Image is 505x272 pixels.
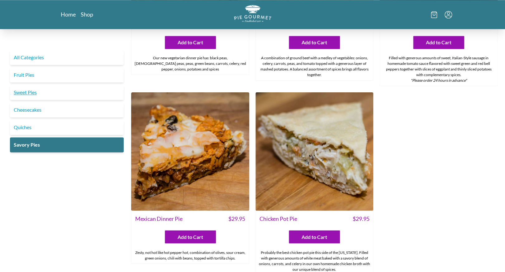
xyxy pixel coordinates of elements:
span: Add to Cart [178,233,203,240]
button: Menu [445,11,452,18]
div: Zesty, not hot like hot pepper hot, combination of olives, sour cream, green onions, chili with b... [131,247,249,263]
a: Quiches [10,120,124,135]
span: $ 29.95 [228,214,245,223]
a: All Categories [10,50,124,65]
a: Fruit Pies [10,67,124,82]
span: Mexican Dinner Pie [135,214,183,223]
div: Our new vegetarian dinner pie has: black peas, [DEMOGRAPHIC_DATA] peas, peas, green beans, carrot... [131,53,249,75]
span: Add to Cart [178,39,203,46]
a: Sweet Pies [10,85,124,100]
span: $ 29.95 [352,214,369,223]
div: Filled with generous amounts of sweet, Italian-Style sausage in homemade tomato sauce flavored wi... [380,53,497,86]
a: Savory Pies [10,137,124,152]
img: Mexican Dinner Pie [131,92,249,211]
button: Add to Cart [165,36,216,49]
a: Home [61,11,76,18]
a: Shop [81,11,93,18]
a: Logo [234,5,271,24]
button: Add to Cart [289,36,340,49]
span: Add to Cart [302,39,327,46]
div: A combination of ground beef with a medley of vegetables: onions, celery, carrots, peas, and toma... [256,53,373,80]
button: Add to Cart [413,36,464,49]
span: Add to Cart [426,39,451,46]
a: Cheesecakes [10,102,124,117]
span: Chicken Pot Pie [260,214,297,223]
img: Chicken Pot Pie [255,92,374,211]
span: Add to Cart [302,233,327,240]
button: Add to Cart [289,230,340,243]
em: *Please order 24 hours in advance* [410,78,467,83]
button: Add to Cart [165,230,216,243]
img: logo [234,5,271,22]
